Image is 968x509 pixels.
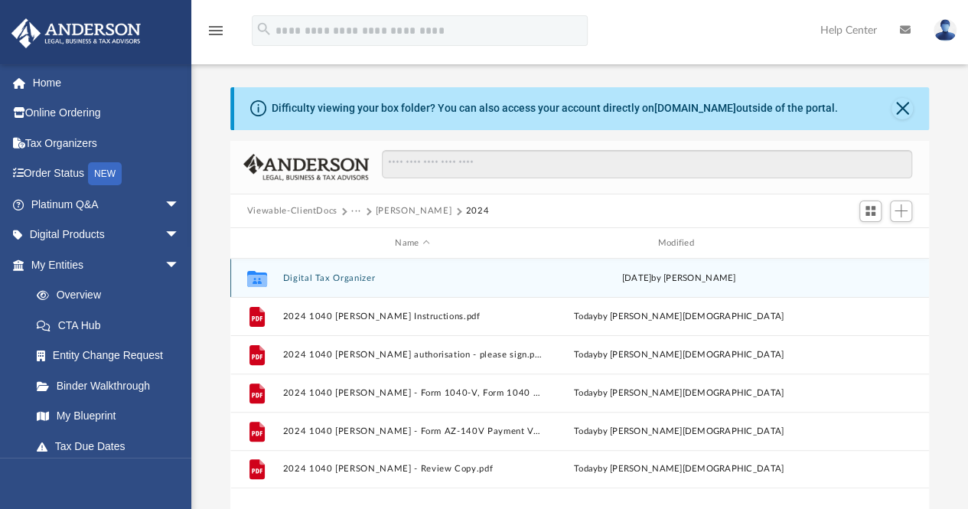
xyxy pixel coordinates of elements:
div: id [237,237,275,250]
a: Digital Productsarrow_drop_down [11,220,203,250]
a: Overview [21,280,203,311]
span: today [574,465,598,473]
div: by [PERSON_NAME][DEMOGRAPHIC_DATA] [549,387,808,400]
i: menu [207,21,225,40]
div: by [PERSON_NAME][DEMOGRAPHIC_DATA] [549,348,808,362]
div: Name [282,237,542,250]
button: Add [890,201,913,222]
div: by [PERSON_NAME][DEMOGRAPHIC_DATA] [549,425,808,439]
span: arrow_drop_down [165,220,195,251]
img: User Pic [934,19,957,41]
a: [DOMAIN_NAME] [654,102,736,114]
a: Tax Due Dates [21,431,203,462]
span: today [574,312,598,321]
div: Modified [549,237,809,250]
span: arrow_drop_down [165,250,195,281]
button: 2024 1040 [PERSON_NAME] - Form 1040-V, Form 1040 Payment Voucher.pdf [282,388,542,398]
button: 2024 1040 [PERSON_NAME] authorisation - please sign.pdf [282,350,542,360]
span: today [574,351,598,359]
button: 2024 [466,204,490,218]
button: ··· [351,204,361,218]
button: Digital Tax Organizer [282,273,542,283]
div: by [PERSON_NAME][DEMOGRAPHIC_DATA] [549,462,808,476]
a: CTA Hub [21,310,203,341]
a: Order StatusNEW [11,158,203,190]
a: Platinum Q&Aarrow_drop_down [11,189,203,220]
div: NEW [88,162,122,185]
button: Close [891,98,913,119]
a: My Blueprint [21,401,195,432]
div: by [PERSON_NAME][DEMOGRAPHIC_DATA] [549,310,808,324]
a: Entity Change Request [21,341,203,371]
span: arrow_drop_down [165,189,195,220]
button: 2024 1040 [PERSON_NAME] - Form AZ-140V Payment Voucher.pdf [282,426,542,436]
button: Viewable-ClientDocs [247,204,337,218]
button: [PERSON_NAME] [376,204,451,218]
button: 2024 1040 [PERSON_NAME] Instructions.pdf [282,312,542,321]
a: Tax Organizers [11,128,203,158]
button: 2024 1040 [PERSON_NAME] - Review Copy.pdf [282,465,542,475]
div: id [815,237,922,250]
div: Difficulty viewing your box folder? You can also access your account directly on outside of the p... [272,100,838,116]
input: Search files and folders [382,150,912,179]
a: Binder Walkthrough [21,370,203,401]
img: Anderson Advisors Platinum Portal [7,18,145,48]
a: My Entitiesarrow_drop_down [11,250,203,280]
span: today [574,389,598,397]
i: search [256,21,272,38]
a: menu [207,29,225,40]
div: [DATE] by [PERSON_NAME] [549,272,808,285]
a: Home [11,67,203,98]
a: Online Ordering [11,98,203,129]
button: Switch to Grid View [859,201,882,222]
span: today [574,427,598,436]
